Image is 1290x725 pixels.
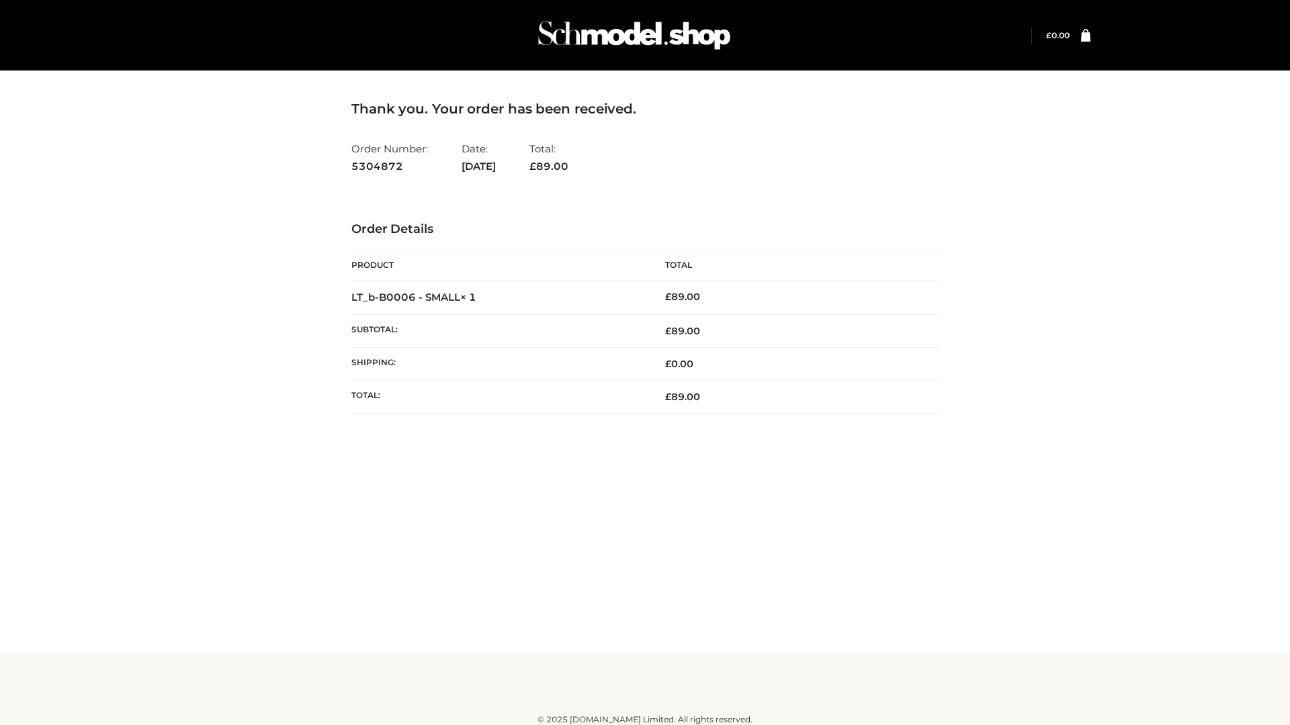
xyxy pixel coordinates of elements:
span: £ [1046,30,1051,40]
th: Total [645,250,939,281]
a: £0.00 [1046,30,1070,40]
span: £ [665,325,671,337]
span: 89.00 [665,391,700,403]
h3: Order Details [351,222,939,237]
th: Shipping: [351,348,645,381]
span: £ [529,160,536,173]
strong: × 1 [460,291,476,303]
li: Date: [462,137,496,178]
th: Subtotal: [351,314,645,347]
th: Total: [351,381,645,414]
bdi: 89.00 [665,291,700,303]
strong: [DATE] [462,158,496,175]
bdi: 0.00 [665,358,693,370]
th: Product [351,250,645,281]
span: 89.00 [665,325,700,337]
strong: LT_b-B0006 - SMALL [351,291,476,303]
img: Schmodel Admin 964 [533,9,735,62]
span: £ [665,291,671,303]
li: Total: [529,137,568,178]
bdi: 0.00 [1046,30,1070,40]
li: Order Number: [351,137,428,178]
span: £ [665,358,671,370]
strong: 5304872 [351,158,428,175]
h3: Thank you. Your order has been received. [351,101,939,117]
span: £ [665,391,671,403]
span: 89.00 [529,160,568,173]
